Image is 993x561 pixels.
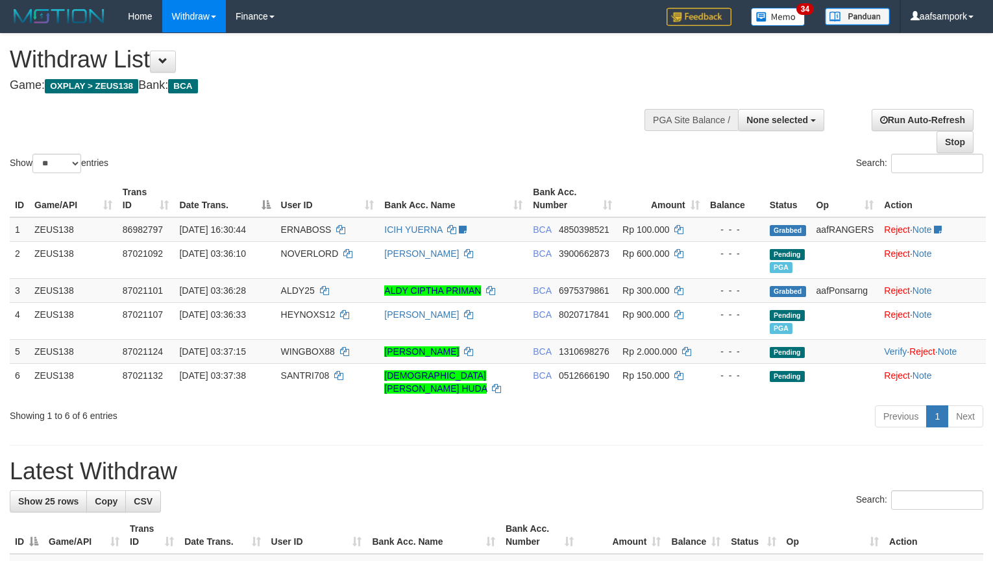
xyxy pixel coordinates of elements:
a: Previous [875,405,927,427]
div: PGA Site Balance / [644,109,738,131]
th: User ID: activate to sort column ascending [276,180,380,217]
a: Reject [884,224,910,235]
a: Stop [937,131,974,153]
span: [DATE] 03:37:15 [179,346,245,357]
span: Pending [770,249,805,260]
span: HEYNOXS12 [281,309,336,320]
td: · [879,241,986,278]
td: · [879,302,986,339]
a: Show 25 rows [10,490,87,512]
th: Status: activate to sort column ascending [726,517,781,554]
span: 87021124 [123,346,163,357]
td: ZEUS138 [29,278,117,302]
div: - - - [710,247,759,260]
td: aafPonsarng [811,278,879,302]
td: ZEUS138 [29,217,117,242]
th: Game/API: activate to sort column ascending [43,517,125,554]
th: Amount: activate to sort column ascending [579,517,666,554]
span: BCA [533,346,551,357]
select: Showentries [32,154,81,173]
th: Op: activate to sort column ascending [811,180,879,217]
span: Copy 6975379861 to clipboard [559,285,609,296]
a: [DEMOGRAPHIC_DATA][PERSON_NAME] HUDA [384,370,487,394]
span: Rp 300.000 [622,285,669,296]
label: Show entries [10,154,108,173]
span: [DATE] 03:36:33 [179,309,245,320]
span: Marked by aafanarl [770,323,792,334]
span: BCA [168,79,197,93]
span: Rp 900.000 [622,309,669,320]
th: Op: activate to sort column ascending [781,517,884,554]
th: ID [10,180,29,217]
a: [PERSON_NAME] [384,346,459,357]
h4: Game: Bank: [10,79,649,92]
td: 2 [10,241,29,278]
a: Note [913,285,932,296]
div: - - - [710,345,759,358]
td: · · [879,339,986,363]
a: Note [913,370,932,381]
a: Reject [884,370,910,381]
a: Note [913,309,932,320]
th: Game/API: activate to sort column ascending [29,180,117,217]
td: ZEUS138 [29,302,117,339]
a: ALDY CIPTHA PRIMAN [384,285,481,296]
a: Copy [86,490,126,512]
span: [DATE] 03:36:10 [179,248,245,259]
span: Copy 1310698276 to clipboard [559,346,609,357]
th: ID: activate to sort column descending [10,517,43,554]
span: Grabbed [770,225,806,236]
span: BCA [533,248,551,259]
th: Action [884,517,983,554]
span: BCA [533,224,551,235]
label: Search: [856,154,983,173]
a: Next [948,405,983,427]
div: Showing 1 to 6 of 6 entries [10,404,404,422]
td: · [879,278,986,302]
a: Note [913,248,932,259]
span: SANTRI708 [281,370,330,381]
span: 87021092 [123,248,163,259]
a: 1 [926,405,948,427]
a: Note [913,224,932,235]
span: 34 [796,3,814,15]
span: 87021101 [123,285,163,296]
span: BCA [533,370,551,381]
span: Copy 3900662873 to clipboard [559,248,609,259]
a: [PERSON_NAME] [384,248,459,259]
th: Amount: activate to sort column ascending [617,180,705,217]
th: Balance: activate to sort column ascending [666,517,726,554]
div: - - - [710,369,759,382]
td: ZEUS138 [29,241,117,278]
th: Action [879,180,986,217]
span: OXPLAY > ZEUS138 [45,79,138,93]
span: [DATE] 03:36:28 [179,285,245,296]
span: Show 25 rows [18,496,79,507]
span: BCA [533,285,551,296]
span: 87021107 [123,309,163,320]
label: Search: [856,490,983,510]
a: Reject [884,285,910,296]
img: MOTION_logo.png [10,6,108,26]
span: Copy 0512666190 to clipboard [559,370,609,381]
a: [PERSON_NAME] [384,309,459,320]
span: Pending [770,310,805,321]
span: Grabbed [770,286,806,297]
span: Copy 8020717841 to clipboard [559,309,609,320]
th: Bank Acc. Name: activate to sort column ascending [367,517,500,554]
td: · [879,363,986,400]
img: Button%20Memo.svg [751,8,805,26]
th: Date Trans.: activate to sort column ascending [179,517,265,554]
span: Pending [770,347,805,358]
a: Note [938,346,957,357]
span: Rp 2.000.000 [622,346,677,357]
span: 87021132 [123,370,163,381]
td: ZEUS138 [29,339,117,363]
img: Feedback.jpg [667,8,731,26]
span: NOVERLORD [281,248,339,259]
div: - - - [710,308,759,321]
span: Pending [770,371,805,382]
span: None selected [746,115,808,125]
th: Trans ID: activate to sort column ascending [117,180,175,217]
h1: Withdraw List [10,47,649,73]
